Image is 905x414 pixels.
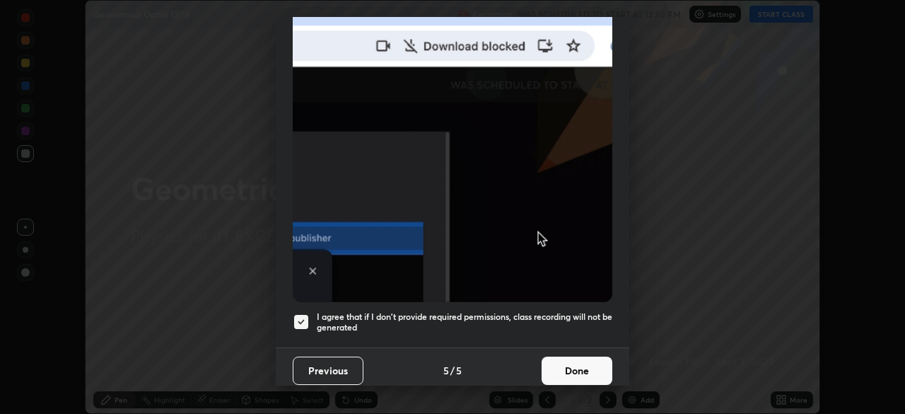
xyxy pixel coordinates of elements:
[293,357,363,385] button: Previous
[450,363,455,378] h4: /
[456,363,462,378] h4: 5
[542,357,612,385] button: Done
[443,363,449,378] h4: 5
[317,311,612,333] h5: I agree that if I don't provide required permissions, class recording will not be generated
